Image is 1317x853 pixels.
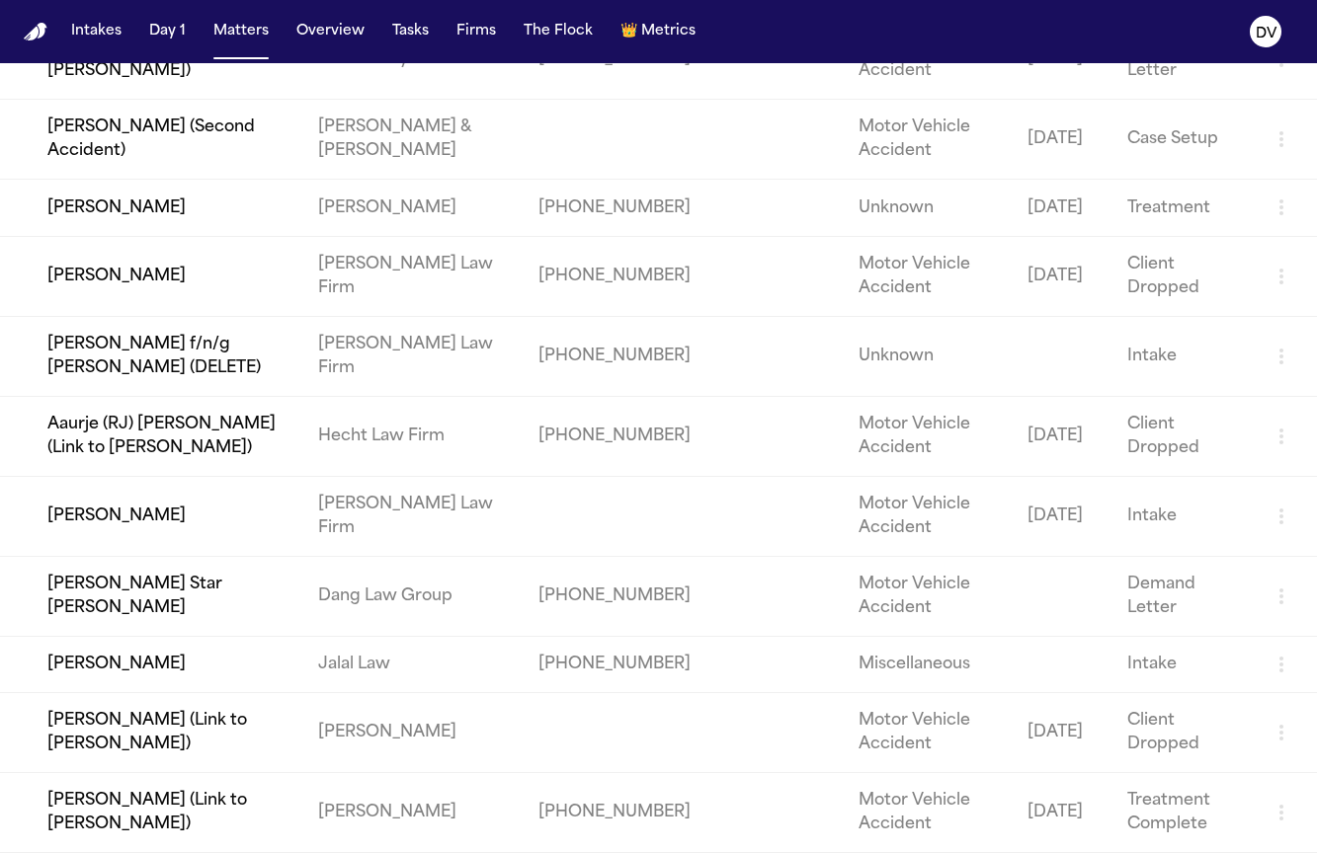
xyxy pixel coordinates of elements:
td: [PERSON_NAME] Law Firm [302,316,523,396]
button: Intakes [63,14,129,49]
td: Intake [1111,476,1254,556]
td: Demand Letter [1111,556,1254,636]
td: [DATE] [1012,100,1112,180]
button: Tasks [384,14,437,49]
td: [DATE] [1012,773,1112,853]
td: Unknown [843,316,1011,396]
td: Case Setup [1111,100,1254,180]
td: Client Dropped [1111,693,1254,773]
td: [PERSON_NAME] & [PERSON_NAME] [302,100,523,180]
td: [DATE] [1012,236,1112,316]
a: Home [24,23,47,41]
button: The Flock [516,14,601,49]
td: [PHONE_NUMBER] [523,773,706,853]
td: [PHONE_NUMBER] [523,636,706,692]
td: [PHONE_NUMBER] [523,396,706,476]
button: Matters [206,14,277,49]
button: Firms [449,14,504,49]
td: Motor Vehicle Accident [843,693,1011,773]
button: Day 1 [141,14,194,49]
td: [PHONE_NUMBER] [523,556,706,636]
td: Intake [1111,636,1254,692]
td: Unknown [843,180,1011,236]
td: Client Dropped [1111,236,1254,316]
td: Jalal Law [302,636,523,692]
td: Motor Vehicle Accident [843,236,1011,316]
td: Hecht Law Firm [302,396,523,476]
td: Dang Law Group [302,556,523,636]
td: Motor Vehicle Accident [843,556,1011,636]
td: Intake [1111,316,1254,396]
td: [PERSON_NAME] [302,180,523,236]
td: Motor Vehicle Accident [843,396,1011,476]
td: Treatment [1111,180,1254,236]
td: [PERSON_NAME] Law Firm [302,476,523,556]
td: Motor Vehicle Accident [843,476,1011,556]
td: [DATE] [1012,693,1112,773]
td: Client Dropped [1111,396,1254,476]
td: [PHONE_NUMBER] [523,316,706,396]
button: crownMetrics [613,14,703,49]
td: [PHONE_NUMBER] [523,236,706,316]
button: Overview [288,14,372,49]
td: Motor Vehicle Accident [843,773,1011,853]
td: [PERSON_NAME] [302,693,523,773]
td: [DATE] [1012,476,1112,556]
td: Miscellaneous [843,636,1011,692]
img: Finch Logo [24,23,47,41]
td: [PERSON_NAME] [302,773,523,853]
td: Motor Vehicle Accident [843,100,1011,180]
td: [PERSON_NAME] Law Firm [302,236,523,316]
td: [PHONE_NUMBER] [523,180,706,236]
td: [DATE] [1012,180,1112,236]
td: Treatment Complete [1111,773,1254,853]
td: [DATE] [1012,396,1112,476]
